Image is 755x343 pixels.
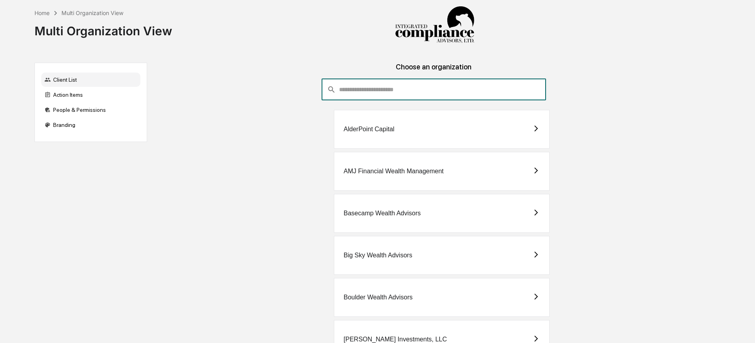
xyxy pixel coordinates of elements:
div: AlderPoint Capital [344,126,395,133]
img: Integrated Compliance Advisors [395,6,474,44]
div: Branding [41,118,140,132]
div: Client List [41,73,140,87]
div: Multi Organization View [61,10,123,16]
div: Home [34,10,50,16]
div: AMJ Financial Wealth Management [344,168,444,175]
div: Boulder Wealth Advisors [344,294,413,301]
div: [PERSON_NAME] Investments, LLC [344,336,447,343]
div: Multi Organization View [34,17,172,38]
div: People & Permissions [41,103,140,117]
div: Choose an organization [153,63,714,79]
div: Basecamp Wealth Advisors [344,210,421,217]
div: consultant-dashboard__filter-organizations-search-bar [322,79,546,100]
div: Action Items [41,88,140,102]
div: Big Sky Wealth Advisors [344,252,412,259]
